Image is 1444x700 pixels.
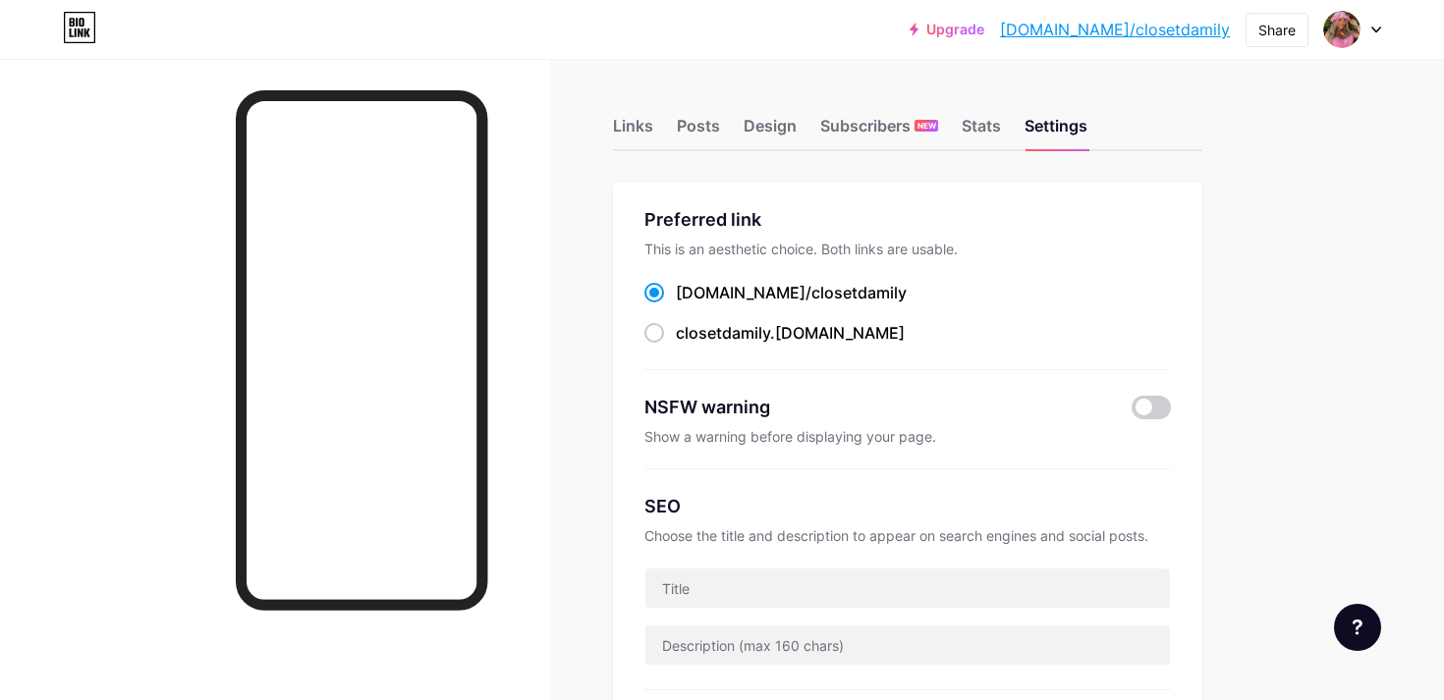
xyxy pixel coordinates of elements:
div: SEO [644,493,1171,519]
div: Settings [1025,114,1087,149]
a: Upgrade [910,22,984,37]
input: Description (max 160 chars) [645,625,1170,665]
div: Preferred link [644,206,1171,233]
span: closetdamily [811,283,907,302]
span: NEW [917,120,936,132]
div: Share [1258,20,1296,40]
div: [DOMAIN_NAME]/ [676,281,907,304]
div: Links [613,114,653,149]
div: Posts [677,114,720,149]
div: Show a warning before displaying your page. [644,428,1171,445]
div: .[DOMAIN_NAME] [676,321,905,345]
input: Title [645,568,1170,608]
div: This is an aesthetic choice. Both links are usable. [644,241,1171,257]
img: closetdamily [1323,11,1361,48]
div: Subscribers [820,114,938,149]
span: closetdamily [676,323,770,343]
div: Choose the title and description to appear on search engines and social posts. [644,527,1171,544]
div: NSFW warning [644,394,1103,420]
a: [DOMAIN_NAME]/closetdamily [1000,18,1230,41]
div: Stats [962,114,1001,149]
div: Design [744,114,797,149]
